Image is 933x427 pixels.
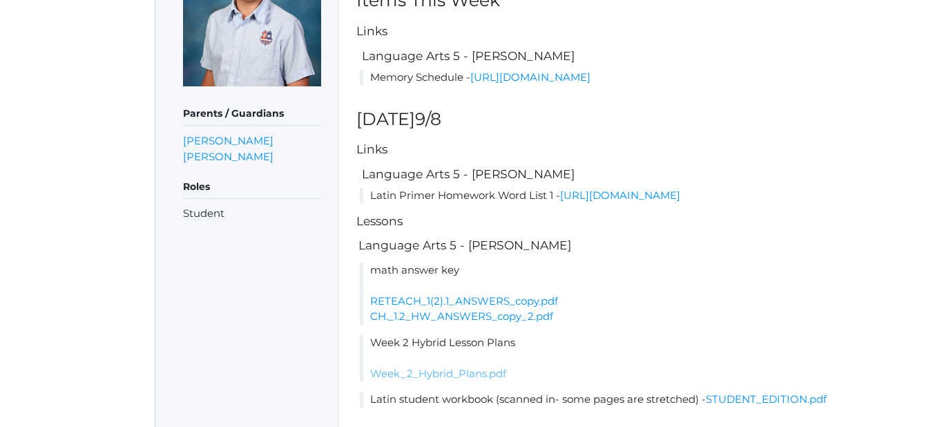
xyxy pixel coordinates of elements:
a: Week_2_Hybrid_Plans.pdf [370,367,506,380]
a: CH._1.2_HW_ANSWERS_copy_2.pdf [370,310,553,323]
span: 9/8 [415,108,441,129]
a: [URL][DOMAIN_NAME] [560,189,680,202]
h5: Roles [183,175,321,199]
a: [PERSON_NAME] [183,149,273,164]
a: [PERSON_NAME] [183,133,273,149]
h5: Parents / Guardians [183,102,321,126]
a: [URL][DOMAIN_NAME] [470,70,590,84]
a: RETEACH_1(2).1_ANSWERS_copy.pdf [370,294,558,307]
a: STUDENT_EDITION.pdf [706,392,827,406]
li: Student [183,206,321,222]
